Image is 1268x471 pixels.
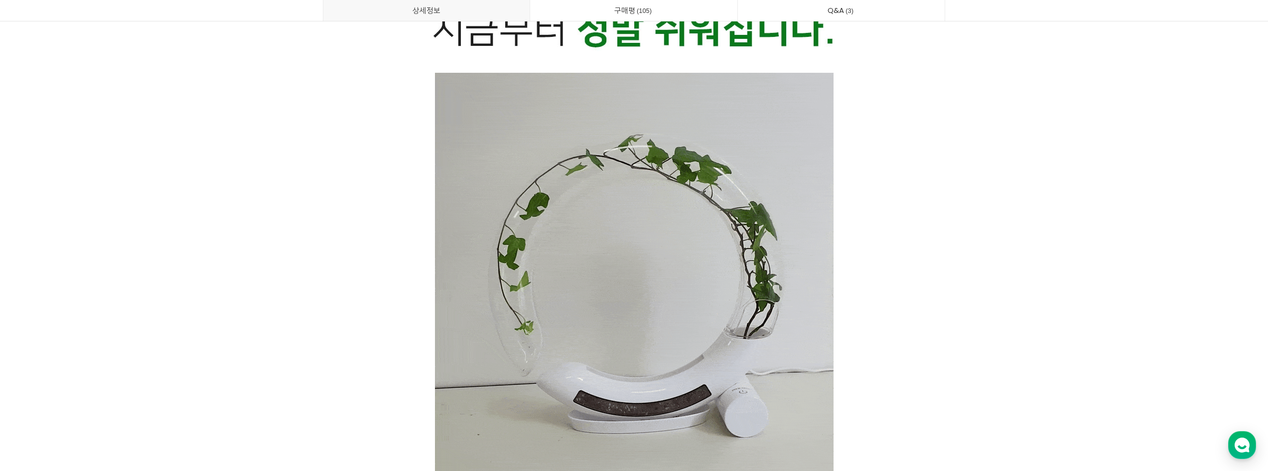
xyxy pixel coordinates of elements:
[91,331,103,339] span: 대화
[844,5,855,16] span: 3
[154,331,166,339] span: 설정
[129,316,191,341] a: 설정
[635,5,653,16] span: 105
[31,331,37,339] span: 홈
[66,316,129,341] a: 대화
[3,316,66,341] a: 홈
